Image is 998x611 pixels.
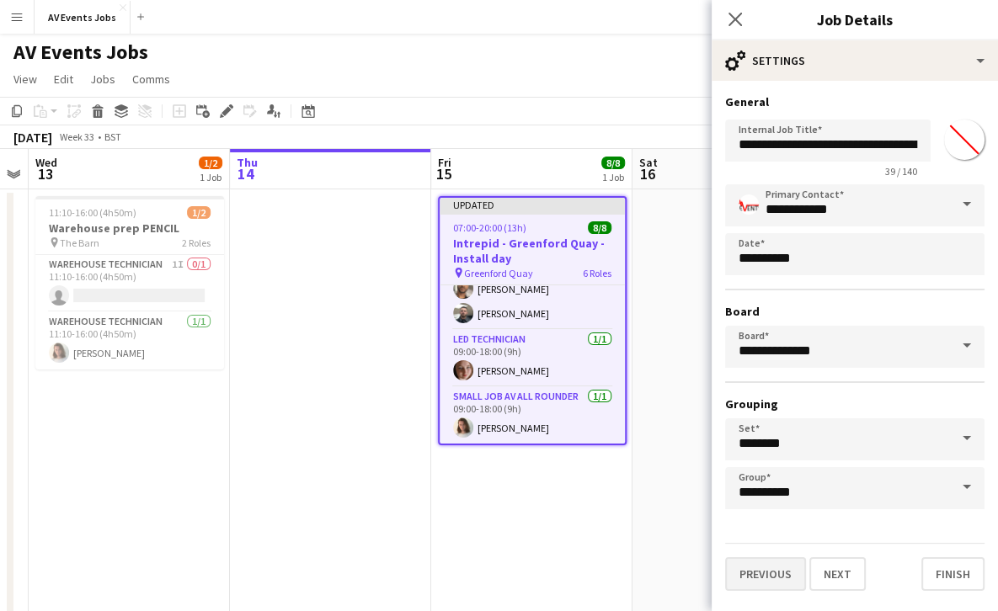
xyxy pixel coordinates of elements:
span: Wed [35,155,57,170]
div: Settings [712,40,998,81]
app-job-card: Updated07:00-20:00 (13h)8/8Intrepid - Greenford Quay - Install day Greenford Quay6 RolesBlack Vol... [438,196,627,445]
app-job-card: 11:10-16:00 (4h50m)1/2Warehouse prep PENCIL The Barn2 RolesWarehouse Technician1I0/111:10-16:00 (... [35,196,224,369]
button: Finish [921,557,985,591]
span: Greenford Quay [464,267,533,279]
span: Comms [132,72,170,87]
h3: Job Details [712,8,998,30]
a: Edit [47,68,80,90]
span: 8/8 [588,221,611,234]
h1: AV Events Jobs [13,40,148,65]
span: 15 [435,164,451,183]
span: 2 Roles [182,236,211,249]
a: Jobs [83,68,122,90]
span: 1/2 [187,206,211,219]
span: 14 [234,164,258,183]
span: 6 Roles [583,267,611,279]
div: BST [104,130,121,143]
span: 07:00-20:00 (13h) [453,221,526,234]
app-card-role: Warehouse Technician1/111:10-16:00 (4h50m)[PERSON_NAME] [35,312,224,369]
span: 1/2 [199,157,222,169]
div: 1 Job [602,171,624,183]
div: 1 Job [200,171,221,183]
h3: Board [725,304,985,319]
a: View [7,68,44,90]
span: Jobs [90,72,115,87]
span: 13 [33,164,57,183]
span: Sat [639,155,658,170]
span: View [13,72,37,87]
span: Edit [54,72,73,87]
button: Next [809,557,866,591]
span: Week 33 [56,130,98,143]
span: Thu [237,155,258,170]
button: AV Events Jobs [35,1,131,34]
app-card-role: Warehouse Technician1I0/111:10-16:00 (4h50m) [35,255,224,312]
h3: Intrepid - Greenford Quay - Install day [440,236,625,266]
div: [DATE] [13,129,52,146]
app-card-role: Small Job AV All Rounder1/109:00-18:00 (9h)[PERSON_NAME] [440,387,625,444]
span: 11:10-16:00 (4h50m) [49,206,136,219]
div: Updated [440,198,625,211]
h3: Warehouse prep PENCIL [35,220,224,236]
span: The Barn [60,236,99,249]
span: Fri [438,155,451,170]
h3: General [725,94,985,109]
span: 8/8 [601,157,625,169]
span: 16 [637,164,658,183]
span: 39 / 140 [872,165,931,178]
app-card-role: LED Technician1/109:00-18:00 (9h)[PERSON_NAME] [440,330,625,387]
a: Comms [125,68,177,90]
h3: Grouping [725,396,985,412]
button: Previous [725,557,806,591]
app-card-role: [PERSON_NAME]2/209:00-18:00 (9h)[PERSON_NAME][PERSON_NAME] [440,248,625,330]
